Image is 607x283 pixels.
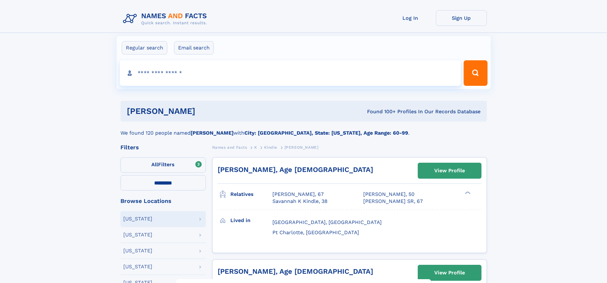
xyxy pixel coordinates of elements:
div: Filters [120,145,206,150]
span: All [151,161,158,168]
div: [US_STATE] [123,216,152,221]
div: [US_STATE] [123,248,152,253]
div: We found 120 people named with . [120,122,487,137]
h3: Lived in [230,215,272,226]
span: Pt Charlotte, [GEOGRAPHIC_DATA] [272,229,359,235]
a: View Profile [418,163,481,178]
button: Search Button [464,60,487,86]
label: Email search [174,41,214,55]
input: search input [120,60,461,86]
div: [US_STATE] [123,232,152,237]
a: Kindle [264,143,277,151]
div: Found 100+ Profiles In Our Records Database [281,108,481,115]
a: Savannah K Kindle, 38 [272,198,328,205]
a: View Profile [418,265,481,280]
a: [PERSON_NAME], 67 [272,191,324,198]
span: Kindle [264,145,277,150]
img: Logo Names and Facts [120,10,212,27]
a: Names and Facts [212,143,247,151]
span: [PERSON_NAME] [285,145,319,150]
h3: Relatives [230,189,272,200]
span: [GEOGRAPHIC_DATA], [GEOGRAPHIC_DATA] [272,219,382,225]
a: [PERSON_NAME], Age [DEMOGRAPHIC_DATA] [218,166,373,174]
div: Browse Locations [120,198,206,204]
a: Log In [385,10,436,26]
div: View Profile [434,265,465,280]
div: [US_STATE] [123,264,152,269]
label: Regular search [122,41,167,55]
a: [PERSON_NAME], Age [DEMOGRAPHIC_DATA] [218,267,373,275]
b: [PERSON_NAME] [191,130,234,136]
div: ❯ [463,191,471,195]
label: Filters [120,157,206,173]
div: View Profile [434,163,465,178]
a: [PERSON_NAME], 50 [363,191,415,198]
a: K [254,143,257,151]
span: K [254,145,257,150]
a: [PERSON_NAME] SR, 67 [363,198,423,205]
h1: [PERSON_NAME] [127,107,281,115]
a: Sign Up [436,10,487,26]
b: City: [GEOGRAPHIC_DATA], State: [US_STATE], Age Range: 60-99 [244,130,408,136]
